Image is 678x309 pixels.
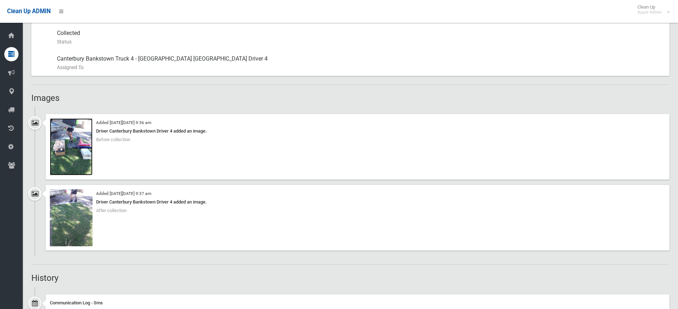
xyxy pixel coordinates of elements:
[50,299,665,307] div: Communication Log - Sms
[96,191,151,196] small: Added [DATE][DATE] 9:37 am
[57,37,664,46] small: Status
[96,137,130,142] span: Before collection
[50,127,665,135] div: Driver Canterbury Bankstown Driver 4 added an image.
[634,4,669,15] span: Clean Up
[96,120,151,125] small: Added [DATE][DATE] 9:36 am
[57,63,664,72] small: Assigned To
[31,273,669,283] h2: History
[7,8,51,15] span: Clean Up ADMIN
[31,93,669,103] h2: Images
[96,208,127,213] span: After collection
[637,10,662,15] small: Super Admin
[50,189,93,246] img: 2025-03-1709.36.451203157316047542966.jpg
[57,50,664,76] div: Canterbury Bankstown Truck 4 - [GEOGRAPHIC_DATA] [GEOGRAPHIC_DATA] Driver 4
[50,198,665,206] div: Driver Canterbury Bankstown Driver 4 added an image.
[57,25,664,50] div: Collected
[50,118,93,175] img: 2025-03-1709.35.593095973857228663611.jpg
